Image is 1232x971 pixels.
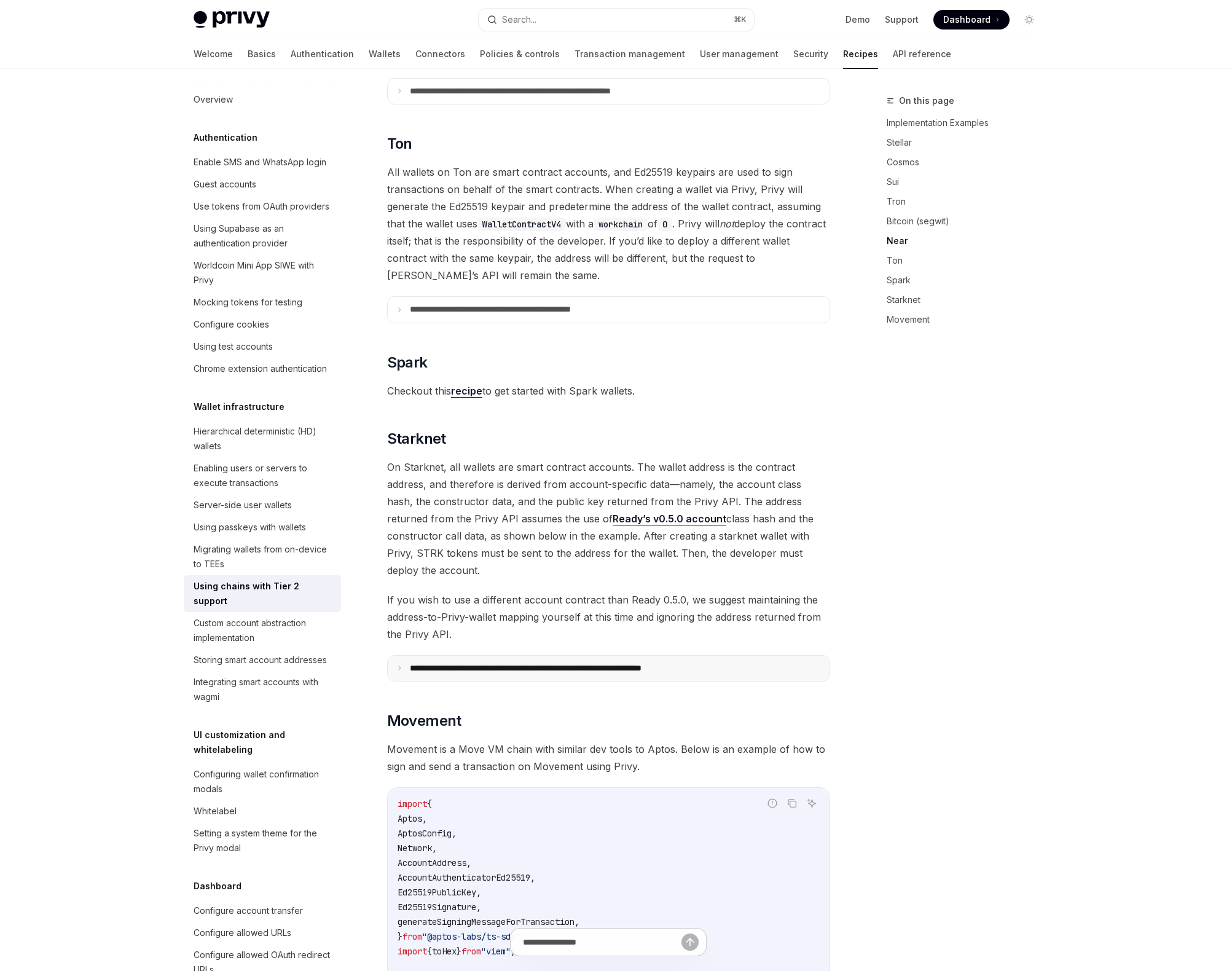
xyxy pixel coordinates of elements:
span: , [466,857,471,868]
button: Send message [681,934,699,951]
em: not [720,218,734,230]
div: Storing smart account addresses [194,653,327,667]
div: Worldcoin Mini App SIWE with Privy [194,258,334,288]
div: Configure cookies [194,317,269,332]
a: recipe [451,385,482,398]
a: Authentication [291,39,354,69]
a: Overview [184,88,341,111]
span: import [398,798,427,809]
span: Checkout this to get started with Spark wallets. [387,382,830,399]
span: { [427,798,432,809]
a: Custom account abstraction implementation [184,612,341,649]
button: Toggle dark mode [1019,10,1039,29]
div: Using Supabase as an authentication provider [194,221,334,251]
div: Hierarchical deterministic (HD) wallets [194,424,334,454]
a: Starknet [887,290,1049,310]
span: , [452,828,457,839]
h5: Dashboard [194,879,241,894]
span: AccountAddress [398,857,466,868]
span: On Starknet, all wallets are smart contract accounts. The wallet address is the contract address,... [387,458,830,579]
div: Configuring wallet confirmation modals [194,767,334,796]
a: Whitelabel [184,800,341,822]
button: Search...⌘K [479,9,754,31]
div: Migrating wallets from on-device to TEEs [194,542,334,572]
div: Enable SMS and WhatsApp login [194,155,326,170]
span: Starknet [387,429,446,449]
span: generateSigningMessageForTransaction [398,916,575,927]
div: Enabling users or servers to execute transactions [194,461,334,490]
span: Dashboard [943,14,991,26]
a: Enabling users or servers to execute transactions [184,457,341,494]
a: Movement [887,310,1049,329]
div: Configure allowed URLs [194,926,291,940]
a: Mocking tokens for testing [184,291,341,313]
a: User management [700,39,779,69]
span: If you wish to use a different account contract than Ready 0.5.0, we suggest maintaining the addr... [387,591,830,643]
span: Network [398,843,432,854]
a: Demo [846,14,870,26]
span: AccountAuthenticatorEd25519 [398,872,530,883]
div: Server-side user wallets [194,498,292,513]
span: Aptos [398,813,422,824]
span: , [422,813,427,824]
a: Hierarchical deterministic (HD) wallets [184,420,341,457]
a: Dashboard [933,10,1010,29]
span: , [476,887,481,898]
a: Using Supabase as an authentication provider [184,218,341,254]
a: Bitcoin (segwit) [887,211,1049,231]
a: Configure cookies [184,313,341,336]
a: Server-side user wallets [184,494,341,516]
div: Using passkeys with wallets [194,520,306,535]
a: Chrome extension authentication [184,358,341,380]
span: On this page [899,93,954,108]
a: API reference [893,39,951,69]
button: Report incorrect code [764,795,780,811]
div: Search... [502,12,536,27]
a: Spark [887,270,1049,290]
a: Configuring wallet confirmation modals [184,763,341,800]
a: Recipes [843,39,878,69]
span: , [476,902,481,913]
div: Chrome extension authentication [194,361,327,376]
a: Cosmos [887,152,1049,172]
a: Connectors [415,39,465,69]
h5: Authentication [194,130,257,145]
div: Configure account transfer [194,903,303,918]
div: Using chains with Tier 2 support [194,579,334,608]
div: Mocking tokens for testing [194,295,302,310]
a: Worldcoin Mini App SIWE with Privy [184,254,341,291]
a: Near [887,231,1049,251]
span: Ed25519PublicKey [398,887,476,898]
div: Using test accounts [194,339,273,354]
a: Basics [248,39,276,69]
a: Sui [887,172,1049,192]
code: 0 [657,218,672,231]
a: Configure allowed URLs [184,922,341,944]
a: Tron [887,192,1049,211]
a: Using passkeys with wallets [184,516,341,538]
a: Support [885,14,919,26]
a: Implementation Examples [887,113,1049,133]
span: Movement [387,711,461,731]
a: Ready’s v0.5.0 account [613,513,726,525]
a: Security [793,39,828,69]
a: Migrating wallets from on-device to TEEs [184,538,341,575]
span: Ed25519Signature [398,902,476,913]
span: , [575,916,579,927]
code: workchain [594,218,648,231]
div: Overview [194,92,233,107]
span: , [530,872,535,883]
a: Integrating smart accounts with wagmi [184,671,341,708]
span: Ton [387,134,412,154]
div: Setting a system theme for the Privy modal [194,826,334,855]
span: AptosConfig [398,828,452,839]
button: Copy the contents from the code block [784,795,800,811]
h5: UI customization and whitelabeling [194,728,341,757]
span: Spark [387,353,428,372]
a: Stellar [887,133,1049,152]
a: Welcome [194,39,233,69]
a: Guest accounts [184,173,341,195]
span: Movement is a Move VM chain with similar dev tools to Aptos. Below is an example of how to sign a... [387,741,830,775]
div: Whitelabel [194,804,237,819]
a: Transaction management [575,39,685,69]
